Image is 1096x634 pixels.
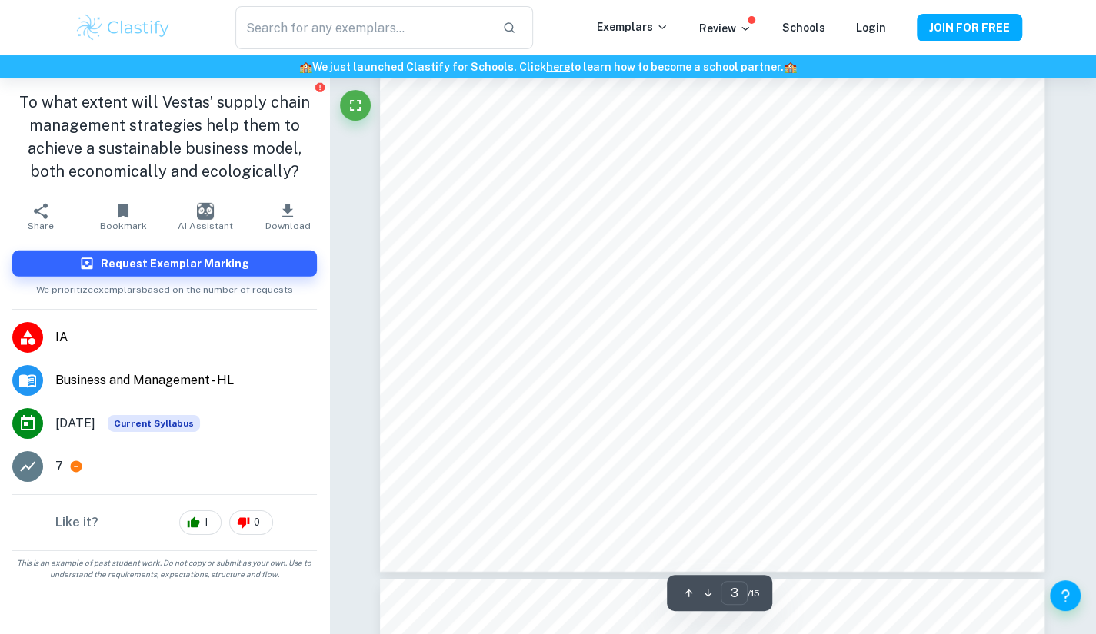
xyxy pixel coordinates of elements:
button: AI Assistant [165,195,247,238]
span: IA [55,328,317,347]
p: 7 [55,457,63,476]
div: This exemplar is based on the current syllabus. Feel free to refer to it for inspiration/ideas wh... [108,415,200,432]
span: Current Syllabus [108,415,200,432]
span: 🏫 [299,61,312,73]
button: Report issue [315,81,326,93]
p: Review [699,20,751,37]
span: We prioritize exemplars based on the number of requests [36,277,293,297]
img: Clastify logo [75,12,172,43]
span: [DATE] [55,414,95,433]
span: / 15 [748,586,760,600]
h1: To what extent will Vestas’ supply chain management strategies help them to achieve a sustainable... [12,91,317,183]
a: here [546,61,570,73]
button: JOIN FOR FREE [917,14,1022,41]
span: 🏫 [784,61,797,73]
p: Exemplars [597,18,668,35]
button: Help and Feedback [1050,580,1081,611]
span: 1 [195,515,217,530]
h6: Like it? [55,513,98,532]
img: AI Assistant [197,203,214,220]
button: Bookmark [82,195,165,238]
span: Bookmark [100,221,147,231]
a: Schools [782,22,825,34]
input: Search for any exemplars... [235,6,489,49]
a: Login [856,22,886,34]
span: Download [265,221,311,231]
span: Business and Management - HL [55,371,317,390]
button: Download [247,195,329,238]
div: 1 [179,510,222,535]
span: This is an example of past student work. Do not copy or submit as your own. Use to understand the... [6,557,323,580]
button: Request Exemplar Marking [12,251,317,277]
span: Share [28,221,54,231]
h6: Request Exemplar Marking [101,255,249,272]
h6: We just launched Clastify for Schools. Click to learn how to become a school partner. [3,58,1093,75]
div: 0 [229,510,273,535]
span: AI Assistant [178,221,233,231]
span: 0 [245,515,268,530]
button: Fullscreen [340,90,371,121]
